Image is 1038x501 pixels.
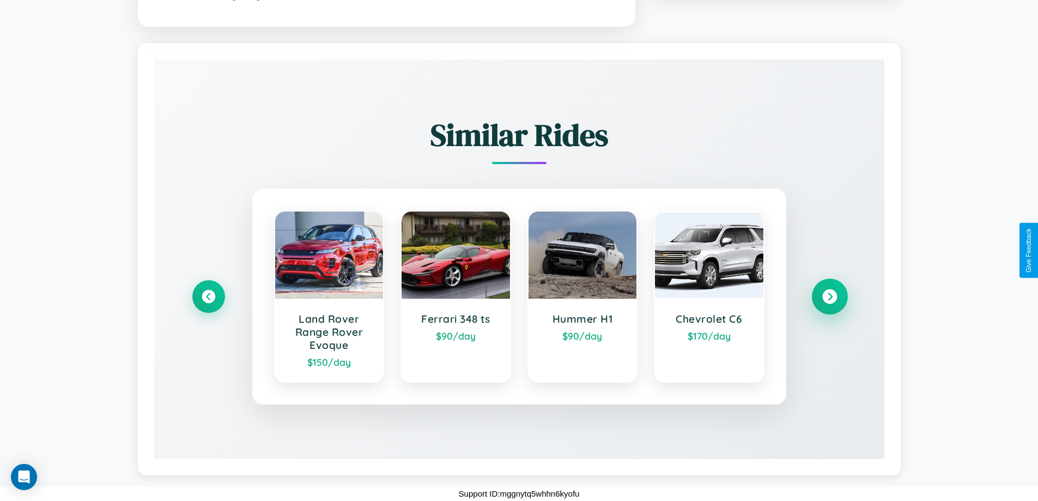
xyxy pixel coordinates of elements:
[666,330,752,342] div: $ 170 /day
[539,330,626,342] div: $ 90 /day
[286,312,373,352] h3: Land Rover Range Rover Evoque
[539,312,626,325] h3: Hummer H1
[400,210,511,383] a: Ferrari 348 ts$90/day
[654,210,764,383] a: Chevrolet C6$170/day
[11,464,37,490] div: Open Intercom Messenger
[666,312,752,325] h3: Chevrolet C6
[412,330,499,342] div: $ 90 /day
[192,114,846,156] h2: Similar Rides
[1025,228,1033,273] div: Give Feedback
[274,210,385,383] a: Land Rover Range Rover Evoque$150/day
[286,356,373,368] div: $ 150 /day
[527,210,638,383] a: Hummer H1$90/day
[412,312,499,325] h3: Ferrari 348 ts
[459,486,580,501] p: Support ID: mggnytq5whhn6kyofu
